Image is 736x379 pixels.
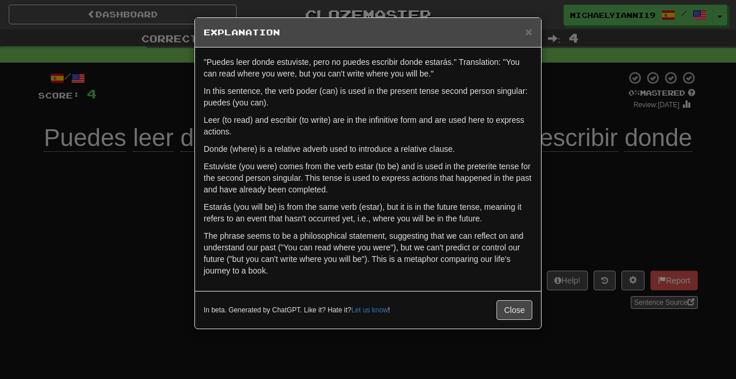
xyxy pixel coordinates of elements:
a: Let us know [351,306,388,314]
small: In beta. Generated by ChatGPT. Like it? Hate it? ! [204,305,390,315]
span: × [525,25,532,38]
p: Estuviste (you were) comes from the verb estar (to be) and is used in the preterite tense for the... [204,161,532,195]
p: Leer (to read) and escribir (to write) are in the infinitive form and are used here to express ac... [204,114,532,137]
p: The phrase seems to be a philosophical statement, suggesting that we can reflect on and understan... [204,230,532,276]
button: Close [496,300,532,320]
p: "Puedes leer donde estuviste, pero no puedes escribir donde estarás." Translation: "You can read ... [204,56,532,79]
button: Close [525,25,532,38]
p: Estarás (you will be) is from the same verb (estar), but it is in the future tense, meaning it re... [204,201,532,224]
p: Donde (where) is a relative adverb used to introduce a relative clause. [204,143,532,155]
h5: Explanation [204,27,532,38]
p: In this sentence, the verb poder (can) is used in the present tense second person singular: puede... [204,85,532,108]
